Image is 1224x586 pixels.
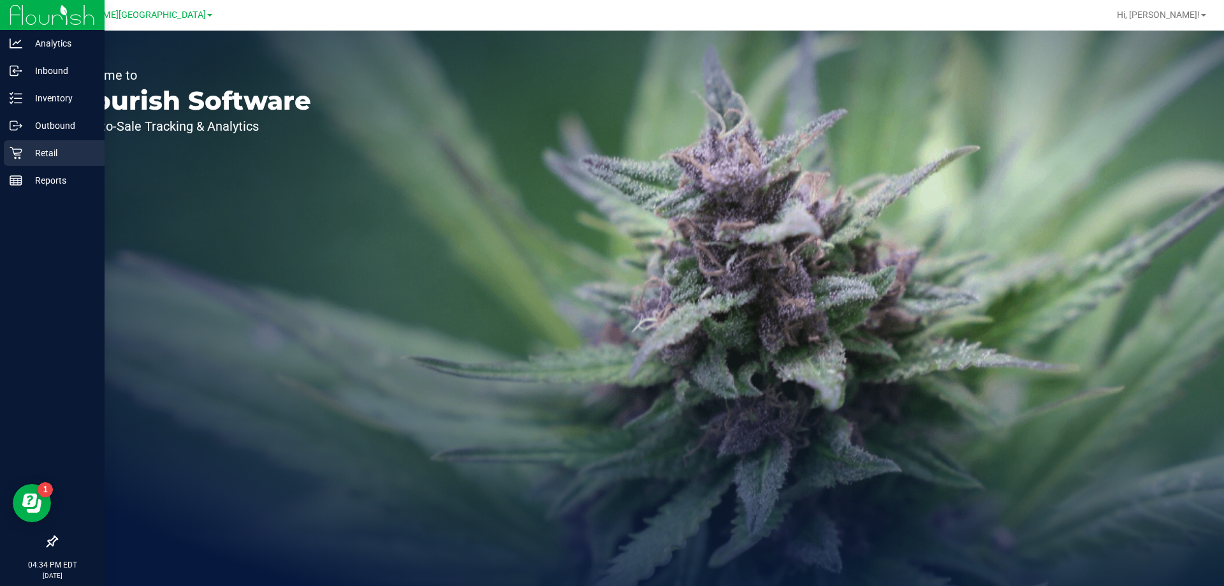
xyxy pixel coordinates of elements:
[38,482,53,497] iframe: Resource center unread badge
[69,88,311,114] p: Flourish Software
[22,36,99,51] p: Analytics
[6,559,99,571] p: 04:34 PM EDT
[10,37,22,50] inline-svg: Analytics
[22,145,99,161] p: Retail
[22,118,99,133] p: Outbound
[10,92,22,105] inline-svg: Inventory
[69,120,311,133] p: Seed-to-Sale Tracking & Analytics
[10,64,22,77] inline-svg: Inbound
[1117,10,1200,20] span: Hi, [PERSON_NAME]!
[10,119,22,132] inline-svg: Outbound
[6,571,99,580] p: [DATE]
[22,63,99,78] p: Inbound
[69,69,311,82] p: Welcome to
[10,174,22,187] inline-svg: Reports
[10,147,22,159] inline-svg: Retail
[13,484,51,522] iframe: Resource center
[22,91,99,106] p: Inventory
[22,173,99,188] p: Reports
[48,10,206,20] span: [PERSON_NAME][GEOGRAPHIC_DATA]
